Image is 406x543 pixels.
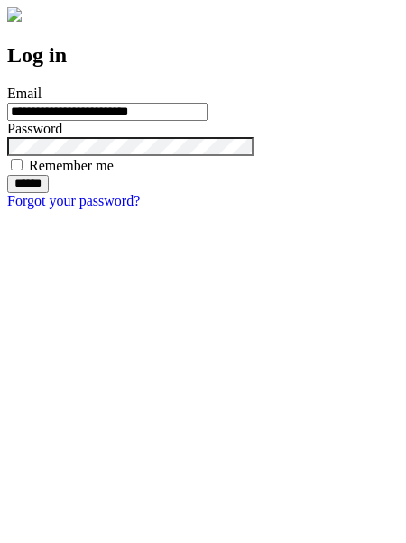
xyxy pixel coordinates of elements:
[7,86,42,101] label: Email
[7,121,62,136] label: Password
[7,7,22,22] img: logo-4e3dc11c47720685a147b03b5a06dd966a58ff35d612b21f08c02c0306f2b779.png
[29,158,114,173] label: Remember me
[7,43,399,68] h2: Log in
[7,193,140,208] a: Forgot your password?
